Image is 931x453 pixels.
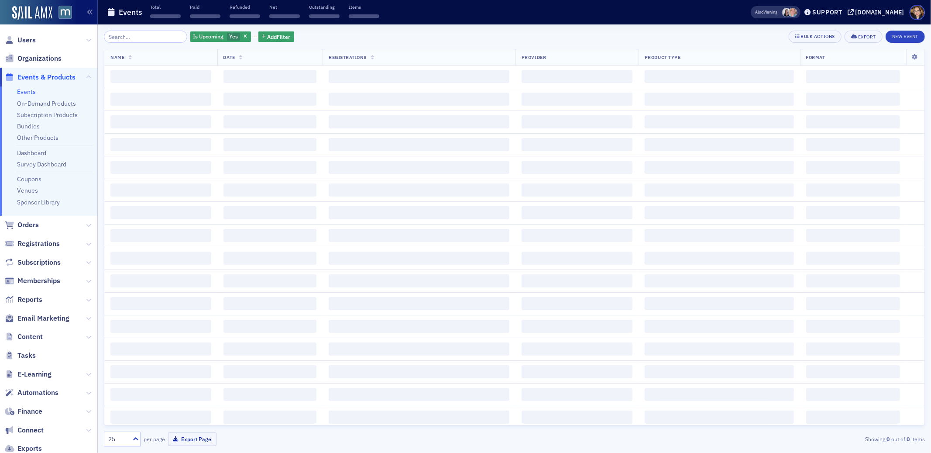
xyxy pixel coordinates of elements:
img: SailAMX [12,6,52,20]
span: ‌ [223,70,317,83]
span: ‌ [329,365,509,378]
span: Connect [17,425,44,435]
span: ‌ [110,342,211,356]
span: ‌ [150,14,181,18]
span: Tasks [17,351,36,360]
span: ‌ [110,388,211,401]
span: ‌ [645,70,794,83]
span: ‌ [223,229,317,242]
label: per page [144,435,165,443]
span: ‌ [223,388,317,401]
span: ‌ [329,93,509,106]
span: Name [110,54,124,60]
span: ‌ [806,297,900,310]
img: SailAMX [58,6,72,19]
input: Search… [104,31,187,43]
span: Dee Sullivan [788,8,797,17]
button: Export [845,31,883,43]
a: Venues [17,187,38,194]
span: ‌ [329,115,509,128]
span: ‌ [329,342,509,356]
span: ‌ [329,229,509,242]
span: ‌ [110,411,211,424]
span: ‌ [806,70,900,83]
span: ‌ [645,138,794,151]
span: ‌ [806,138,900,151]
span: Memberships [17,276,60,286]
span: ‌ [806,342,900,356]
span: ‌ [645,183,794,197]
span: ‌ [806,411,900,424]
span: ‌ [110,206,211,219]
span: ‌ [806,229,900,242]
span: Registrations [17,239,60,249]
span: ‌ [223,365,317,378]
a: View Homepage [52,6,72,21]
p: Outstanding [309,4,340,10]
span: ‌ [309,14,340,18]
span: ‌ [522,206,632,219]
span: ‌ [329,70,509,83]
span: ‌ [522,183,632,197]
a: Events [17,88,36,96]
span: ‌ [645,229,794,242]
a: Survey Dashboard [17,160,66,168]
span: ‌ [645,320,794,333]
span: ‌ [329,411,509,424]
span: ‌ [329,161,509,174]
a: Automations [5,388,58,398]
span: ‌ [223,252,317,265]
a: Orders [5,220,39,230]
div: Export [858,35,876,39]
span: ‌ [329,138,509,151]
p: Paid [190,4,220,10]
a: Email Marketing [5,314,69,323]
div: 25 [108,435,127,444]
button: Bulk Actions [789,31,842,43]
span: ‌ [645,365,794,378]
div: Showing out of items [657,435,925,443]
a: Dashboard [17,149,46,157]
span: ‌ [806,320,900,333]
span: ‌ [522,342,632,356]
a: Subscriptions [5,258,61,267]
span: ‌ [522,93,632,106]
span: ‌ [110,93,211,106]
span: ‌ [522,297,632,310]
span: ‌ [806,115,900,128]
span: ‌ [110,365,211,378]
span: Users [17,35,36,45]
span: ‌ [645,274,794,287]
a: On-Demand Products [17,100,76,107]
a: Organizations [5,54,62,63]
strong: 0 [905,435,911,443]
span: ‌ [645,93,794,106]
a: Users [5,35,36,45]
span: Kelly Brown [782,8,791,17]
p: Net [269,4,300,10]
span: ‌ [645,115,794,128]
a: Tasks [5,351,36,360]
span: ‌ [522,274,632,287]
span: ‌ [223,138,317,151]
div: Also [756,9,764,15]
strong: 0 [885,435,891,443]
span: Viewing [756,9,778,15]
a: Registrations [5,239,60,249]
a: Subscription Products [17,111,78,119]
div: Bulk Actions [801,34,835,39]
h1: Events [119,7,142,17]
span: ‌ [645,297,794,310]
span: ‌ [645,161,794,174]
span: Date [223,54,235,60]
span: Automations [17,388,58,398]
span: ‌ [806,274,900,287]
span: ‌ [329,274,509,287]
span: ‌ [522,70,632,83]
span: Product Type [645,54,680,60]
span: ‌ [223,206,317,219]
span: Yes [229,33,238,40]
span: ‌ [522,365,632,378]
span: ‌ [329,297,509,310]
span: ‌ [645,206,794,219]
